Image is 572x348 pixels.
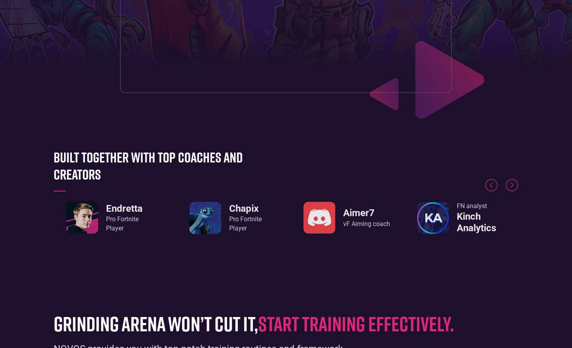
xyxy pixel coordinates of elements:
[54,312,506,335] h1: grinding arena won’t cut it,
[457,211,518,234] h3: Kinch Analytics
[106,203,143,215] h3: Endretta
[258,311,454,336] span: start training effectively.
[229,203,262,215] h3: Chapix
[417,202,518,234] div: 4 / 8
[189,202,262,234] a: ChapixPro FortnitePlayer
[343,220,390,228] div: vF Aiming coach
[66,202,143,234] a: EndrettaPro FortnitePlayer
[457,202,518,211] div: FN analyst
[106,215,143,233] div: Pro Fortnite Player
[303,202,390,234] a: Aimer7vF Aiming coach
[229,215,262,233] div: Pro Fortnite Player
[506,179,518,191] div: Next slide
[175,202,276,234] div: 2 / 8
[485,179,498,199] div: Previous slide
[506,179,518,199] div: Next slide
[296,202,397,234] div: 3 / 8
[417,202,518,234] a: FN analystKinch Analytics
[343,207,390,219] h3: Aimer7
[54,202,155,234] div: 1 / 8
